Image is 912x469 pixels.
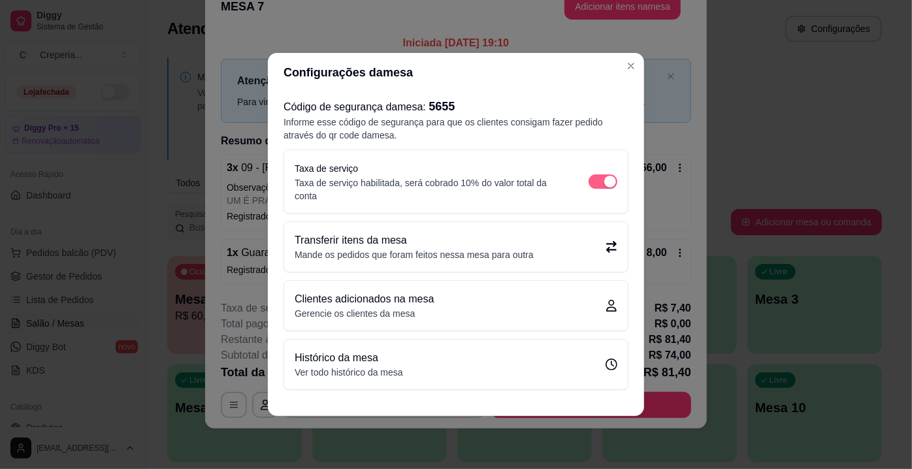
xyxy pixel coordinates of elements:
[295,163,358,174] label: Taxa de serviço
[429,100,455,113] span: 5655
[284,116,628,142] p: Informe esse código de segurança para que os clientes consigam fazer pedido através do qr code da...
[295,291,434,307] p: Clientes adicionados na mesa
[268,53,644,92] header: Configurações da mesa
[295,233,534,248] p: Transferir itens da mesa
[295,350,403,366] p: Histórico da mesa
[295,366,403,379] p: Ver todo histórico da mesa
[295,307,434,320] p: Gerencie os clientes da mesa
[621,56,642,76] button: Close
[284,97,628,116] h2: Código de segurança da mesa :
[295,176,562,202] p: Taxa de serviço habilitada, será cobrado 10% do valor total da conta
[295,248,534,261] p: Mande os pedidos que foram feitos nessa mesa para outra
